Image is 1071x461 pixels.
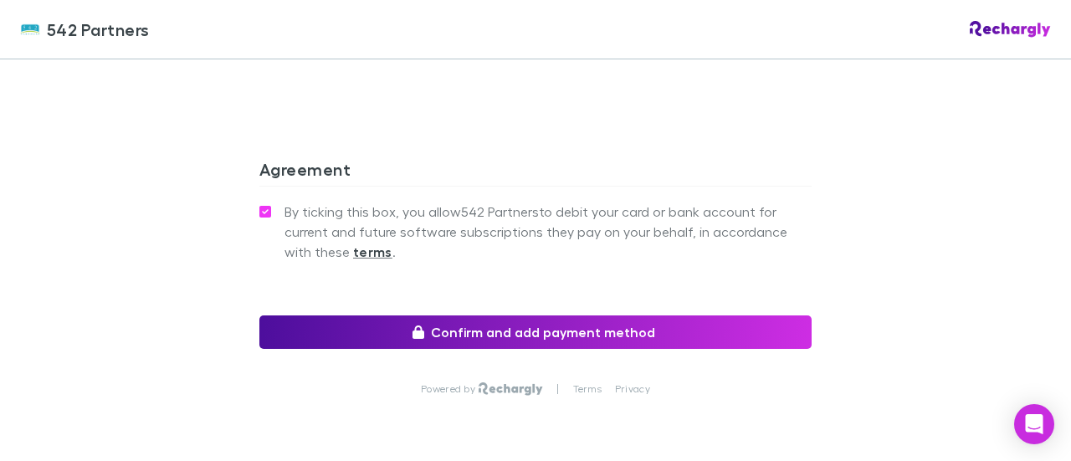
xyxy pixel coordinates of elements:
img: Rechargly Logo [479,382,543,396]
div: Open Intercom Messenger [1014,404,1054,444]
span: By ticking this box, you allow 542 Partners to debit your card or bank account for current and fu... [284,202,812,262]
a: Terms [573,382,602,396]
a: Privacy [615,382,650,396]
img: 542 Partners's Logo [20,19,40,39]
span: 542 Partners [47,17,150,42]
h3: Agreement [259,159,812,186]
p: Powered by [421,382,479,396]
p: | [556,382,559,396]
strong: terms [353,243,392,260]
button: Confirm and add payment method [259,315,812,349]
img: Rechargly Logo [970,21,1051,38]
